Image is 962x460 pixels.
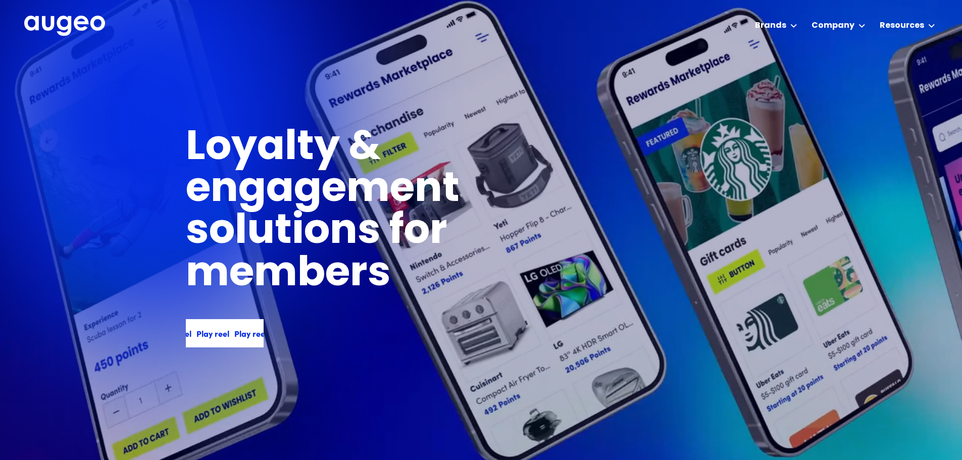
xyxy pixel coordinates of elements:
[193,327,226,339] div: Play reel
[880,20,924,32] div: Resources
[186,254,436,296] h1: members
[186,128,622,253] h1: Loyalty & engagement solutions for
[24,16,105,37] a: home
[812,20,854,32] div: Company
[155,327,188,339] div: Play reel
[231,327,264,339] div: Play reel
[24,16,105,36] img: Augeo's full logo in white.
[186,319,264,347] a: Play reelPlay reelPlay reel
[755,20,786,32] div: Brands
